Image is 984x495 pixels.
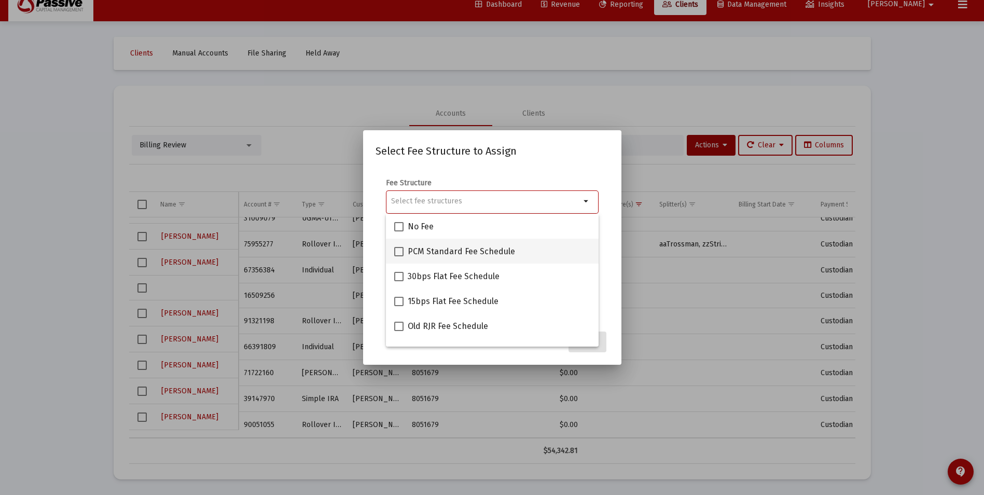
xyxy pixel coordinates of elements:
span: No Fee [408,221,434,233]
span: 15bps Flat Fee Schedule [408,295,498,308]
span: 60bps Flat Fee Schedule [408,345,500,357]
mat-icon: arrow_drop_down [580,195,593,208]
span: PCM Standard Fee Schedule [408,245,515,258]
span: Old RJR Fee Schedule [408,320,488,333]
mat-chip-list: Selection [391,195,580,208]
input: Select fee structures [391,197,580,205]
span: 30bps Flat Fee Schedule [408,270,500,283]
h2: Select Fee Structure to Assign [376,143,609,159]
label: Fee Structure [386,178,432,187]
